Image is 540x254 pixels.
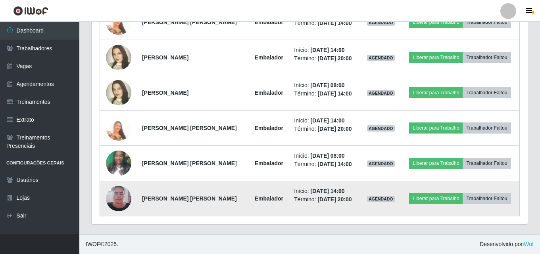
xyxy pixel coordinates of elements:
li: Início: [294,152,356,160]
li: Início: [294,81,356,90]
time: [DATE] 14:00 [311,188,345,194]
strong: [PERSON_NAME] [PERSON_NAME] [142,19,237,25]
span: AGENDADO [367,19,395,26]
strong: [PERSON_NAME] [PERSON_NAME] [142,195,237,202]
img: CoreUI Logo [13,6,48,16]
img: 1703120589950.jpeg [106,105,131,151]
time: [DATE] 20:00 [317,196,352,202]
img: 1722697149850.jpeg [106,181,131,215]
span: AGENDADO [367,125,395,132]
span: IWOF [86,241,100,247]
time: [DATE] 14:00 [311,47,345,53]
button: Liberar para Trabalho [409,158,463,169]
button: Trabalhador Faltou [463,158,511,169]
li: Início: [294,187,356,195]
span: AGENDADO [367,160,395,167]
li: Término: [294,195,356,204]
li: Término: [294,54,356,63]
time: [DATE] 20:00 [317,55,352,61]
img: 1719496420169.jpeg [106,65,131,120]
strong: Embalador [255,54,283,61]
strong: [PERSON_NAME] [142,54,188,61]
a: iWof [523,241,534,247]
button: Trabalhador Faltou [463,17,511,28]
li: Término: [294,160,356,168]
time: [DATE] 14:00 [317,90,352,97]
time: [DATE] 14:00 [317,161,352,167]
button: Trabalhador Faltou [463,122,511,134]
time: [DATE] 08:00 [311,153,345,159]
strong: Embalador [255,160,283,166]
strong: [PERSON_NAME] [PERSON_NAME] [142,125,237,131]
strong: Embalador [255,125,283,131]
strong: [PERSON_NAME] [PERSON_NAME] [142,160,237,166]
strong: Embalador [255,195,283,202]
span: AGENDADO [367,55,395,61]
img: 1713098995975.jpeg [106,146,131,180]
time: [DATE] 14:00 [317,20,352,26]
button: Trabalhador Faltou [463,87,511,98]
button: Liberar para Trabalho [409,52,463,63]
li: Término: [294,90,356,98]
strong: Embalador [255,19,283,25]
li: Término: [294,125,356,133]
time: [DATE] 20:00 [317,126,352,132]
button: Trabalhador Faltou [463,52,511,63]
li: Início: [294,46,356,54]
span: AGENDADO [367,90,395,96]
span: AGENDADO [367,196,395,202]
span: © 2025 . [86,240,118,248]
span: Desenvolvido por [480,240,534,248]
img: 1719496420169.jpeg [106,30,131,85]
li: Início: [294,116,356,125]
strong: Embalador [255,90,283,96]
button: Liberar para Trabalho [409,122,463,134]
button: Liberar para Trabalho [409,193,463,204]
li: Término: [294,19,356,27]
button: Liberar para Trabalho [409,17,463,28]
time: [DATE] 08:00 [311,82,345,88]
button: Trabalhador Faltou [463,193,511,204]
strong: [PERSON_NAME] [142,90,188,96]
button: Liberar para Trabalho [409,87,463,98]
time: [DATE] 14:00 [311,117,345,124]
